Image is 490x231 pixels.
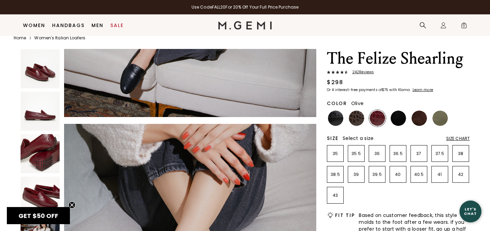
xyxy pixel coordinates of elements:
[327,49,470,68] h1: The Felize Shearling
[432,111,448,126] img: Olive
[212,4,226,10] strong: FALL20
[34,35,85,41] a: Women's Italian Loafers
[411,172,427,177] p: 40.5
[446,136,470,141] div: Size Chart
[327,70,470,76] a: 242Reviews
[218,21,272,29] img: M.Gemi
[343,135,373,142] span: Select a size
[349,111,364,126] img: Chocolate Croc
[348,172,364,177] p: 39
[21,49,60,88] img: The Felize Shearling
[7,207,70,224] div: GET $50 OFFClose teaser
[327,87,382,92] klarna-placement-style-body: Or 4 interest-free payments of
[348,70,374,74] span: 242 Review s
[328,111,343,126] img: Black Croc
[412,111,427,126] img: Chocolate
[91,23,103,28] a: Men
[369,151,385,156] p: 36
[21,134,60,173] img: The Felize Shearling
[23,23,45,28] a: Women
[327,193,343,198] p: 43
[348,151,364,156] p: 35.5
[327,136,339,141] h2: Size
[327,172,343,177] p: 38.5
[335,213,355,218] h2: Fit Tip
[453,151,469,156] p: 38
[110,23,124,28] a: Sale
[327,101,347,106] h2: Color
[69,202,75,208] button: Close teaser
[412,88,433,92] a: Learn more
[460,207,481,216] div: Let's Chat
[21,177,60,216] img: The Felize Shearling
[411,151,427,156] p: 37
[52,23,85,28] a: Handbags
[413,87,433,92] klarna-placement-style-cta: Learn more
[390,151,406,156] p: 36.5
[391,111,406,126] img: Black
[351,100,364,107] span: Olive
[382,87,388,92] klarna-placement-style-amount: $75
[432,172,448,177] p: 41
[327,151,343,156] p: 35
[19,211,58,220] span: GET $50 OFF
[21,92,60,131] img: The Felize Shearling
[369,172,385,177] p: 39.5
[389,87,412,92] klarna-placement-style-body: with Klarna
[453,172,469,177] p: 42
[370,111,385,126] img: Burgundy Croc
[461,23,467,30] span: 0
[432,151,448,156] p: 37.5
[327,78,343,87] div: $298
[390,172,406,177] p: 40
[14,35,26,41] a: Home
